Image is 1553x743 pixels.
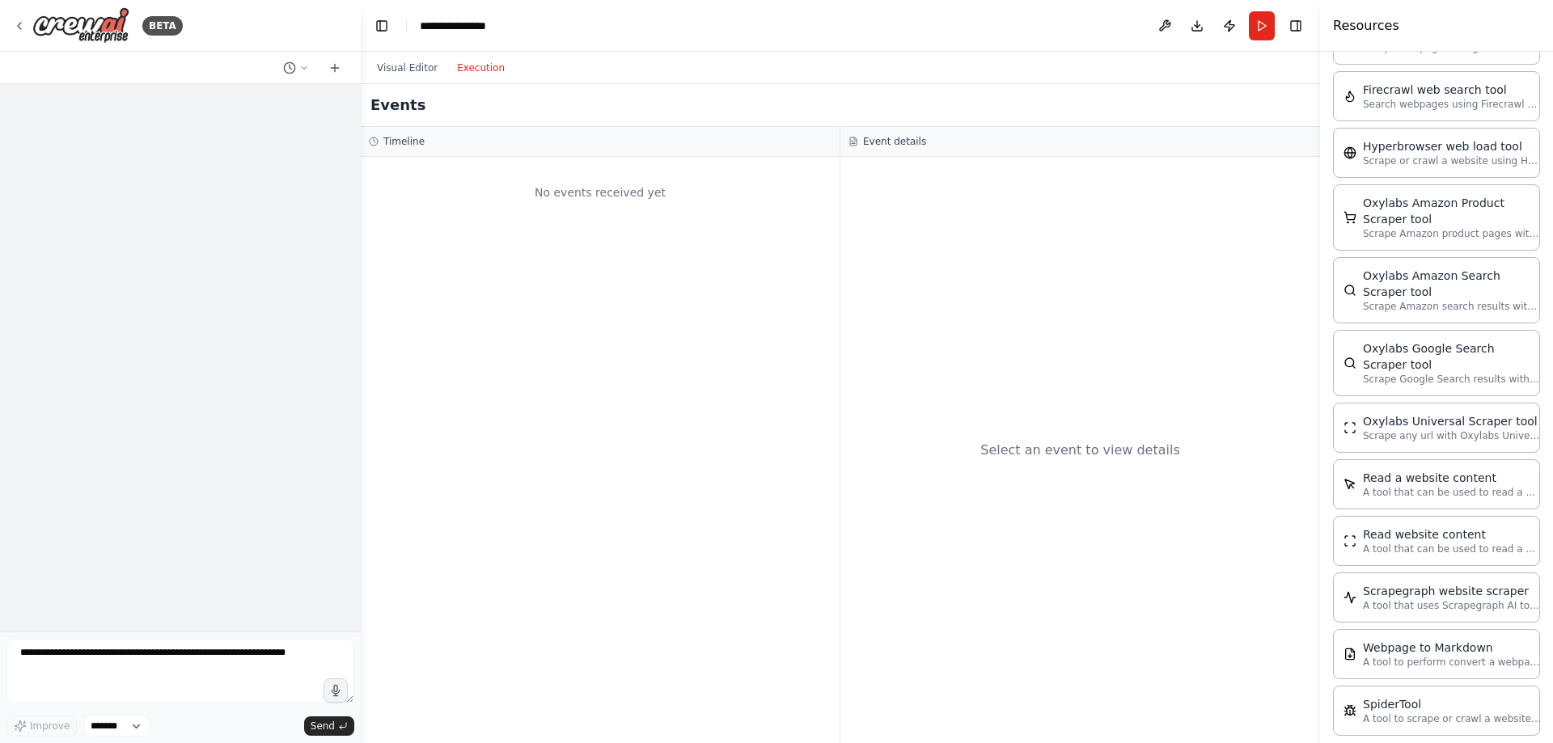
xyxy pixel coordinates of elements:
[1363,82,1541,98] div: Firecrawl web search tool
[30,720,70,732] span: Improve
[1363,583,1541,599] div: Scrapegraph website scraper
[6,716,77,737] button: Improve
[1363,154,1541,167] p: Scrape or crawl a website using Hyperbrowser and return the contents in properly formatted markdo...
[370,15,393,37] button: Hide left sidebar
[1344,357,1356,369] img: OxylabsGoogleSearchScraperTool
[1363,696,1541,712] div: SpiderTool
[863,135,926,148] h3: Event details
[324,678,348,703] button: Click to speak your automation idea
[1363,227,1541,240] p: Scrape Amazon product pages with Oxylabs Amazon Product Scraper
[1363,470,1541,486] div: Read a website content
[1363,599,1541,612] p: A tool that uses Scrapegraph AI to intelligently scrape website content.
[1363,413,1541,429] div: Oxylabs Universal Scraper tool
[1344,591,1356,604] img: ScrapegraphScrapeTool
[1363,656,1541,669] p: A tool to perform convert a webpage to markdown to make it easier for LLMs to understand
[1344,421,1356,434] img: OxylabsUniversalScraperTool
[447,58,514,78] button: Execution
[1344,648,1356,661] img: SerplyWebpageToMarkdownTool
[1363,340,1541,373] div: Oxylabs Google Search Scraper tool
[1363,712,1541,725] p: A tool to scrape or crawl a website and return LLM-ready content.
[1363,486,1541,499] p: A tool that can be used to read a website content.
[1363,429,1541,442] p: Scrape any url with Oxylabs Universal Scraper
[980,441,1180,460] div: Select an event to view details
[369,165,832,220] div: No events received yet
[311,720,335,732] span: Send
[1344,211,1356,224] img: OxylabsAmazonProductScraperTool
[1344,534,1356,547] img: ScrapeWebsiteTool
[277,58,315,78] button: Switch to previous chat
[1363,542,1541,555] p: A tool that can be used to read a website content.
[367,58,447,78] button: Visual Editor
[142,16,183,36] div: BETA
[1363,640,1541,656] div: Webpage to Markdown
[1344,704,1356,717] img: SpiderTool
[1344,90,1356,103] img: FirecrawlSearchTool
[1363,526,1541,542] div: Read website content
[1363,98,1541,111] p: Search webpages using Firecrawl and return the results
[322,58,348,78] button: Start a new chat
[304,716,354,736] button: Send
[1344,478,1356,491] img: ScrapeElementFromWebsiteTool
[1363,300,1541,313] p: Scrape Amazon search results with Oxylabs Amazon Search Scraper
[420,18,505,34] nav: breadcrumb
[1333,16,1399,36] h4: Resources
[32,7,129,44] img: Logo
[1363,195,1541,227] div: Oxylabs Amazon Product Scraper tool
[1344,284,1356,297] img: OxylabsAmazonSearchScraperTool
[1363,373,1541,386] p: Scrape Google Search results with Oxylabs Google Search Scraper
[1363,138,1541,154] div: Hyperbrowser web load tool
[1284,15,1307,37] button: Hide right sidebar
[1344,146,1356,159] img: HyperbrowserLoadTool
[1363,268,1541,300] div: Oxylabs Amazon Search Scraper tool
[370,94,425,116] h2: Events
[383,135,425,148] h3: Timeline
